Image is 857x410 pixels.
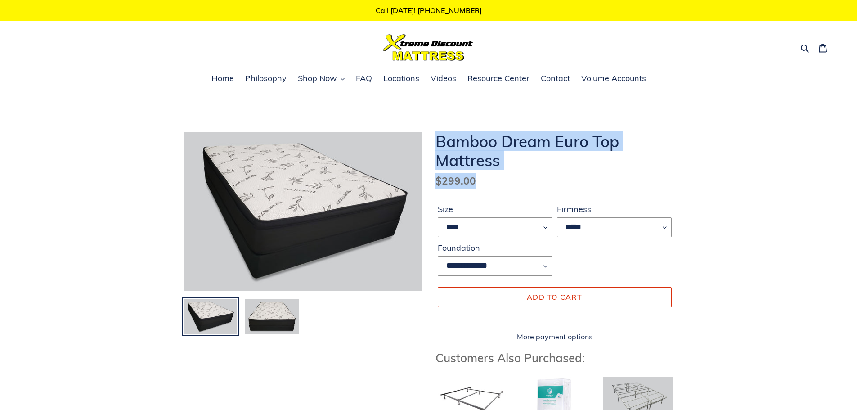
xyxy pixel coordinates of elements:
label: Firmness [557,203,672,215]
button: Shop Now [293,72,349,86]
a: Volume Accounts [577,72,651,86]
span: Locations [383,73,419,84]
span: FAQ [356,73,372,84]
label: Foundation [438,242,552,254]
span: Resource Center [467,73,529,84]
span: Shop Now [298,73,337,84]
img: Xtreme Discount Mattress [383,34,473,61]
a: Videos [426,72,461,86]
span: Contact [541,73,570,84]
span: Add to cart [527,293,582,302]
span: Volume Accounts [581,73,646,84]
h1: Bamboo Dream Euro Top Mattress [435,132,674,170]
a: Contact [536,72,574,86]
a: Philosophy [241,72,291,86]
a: Locations [379,72,424,86]
label: Size [438,203,552,215]
span: $299.00 [435,174,476,187]
span: Philosophy [245,73,287,84]
img: Load image into Gallery viewer, Bamboo Dream Euro Top Mattress [183,298,238,336]
a: More payment options [438,331,672,342]
button: Add to cart [438,287,672,307]
a: FAQ [351,72,377,86]
h3: Customers Also Purchased: [435,351,674,365]
a: Home [207,72,238,86]
span: Videos [431,73,456,84]
a: Resource Center [463,72,534,86]
img: Load image into Gallery viewer, Bamboo Dream Euro Top Mattress [244,298,300,336]
span: Home [211,73,234,84]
